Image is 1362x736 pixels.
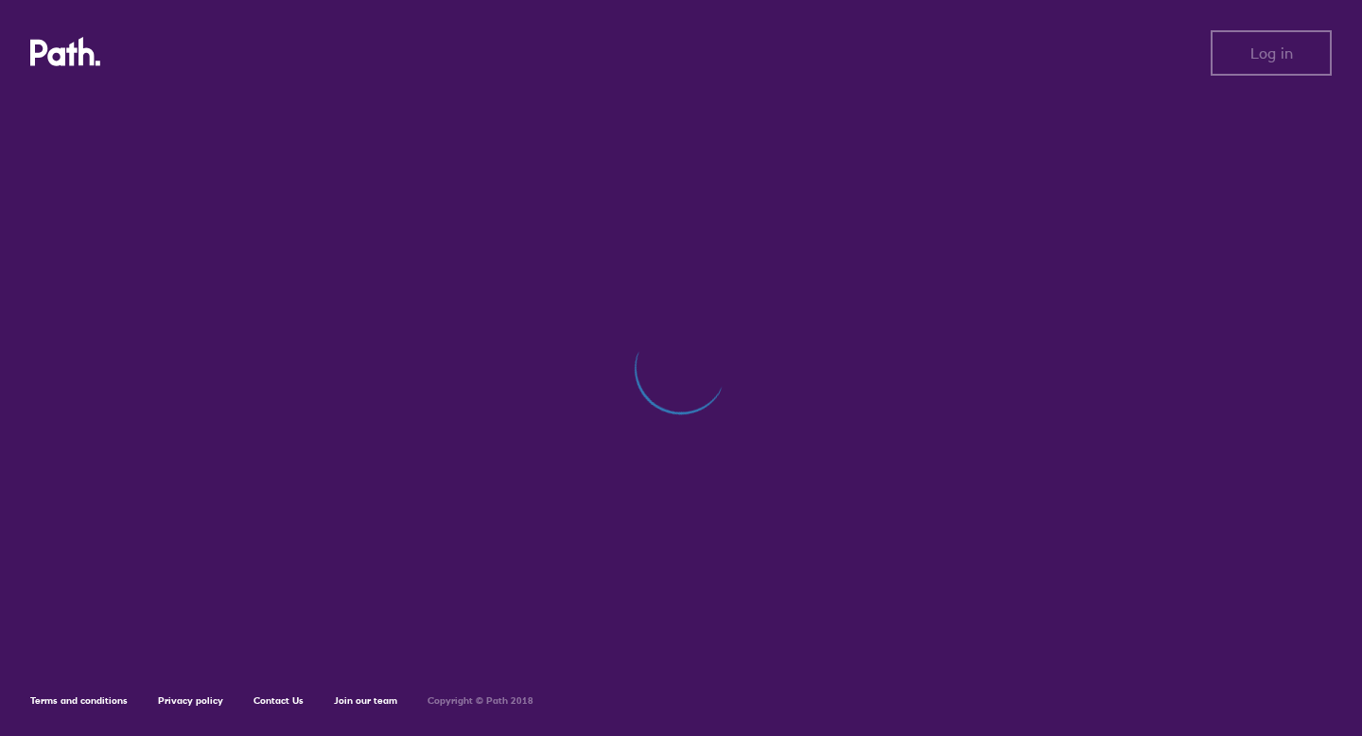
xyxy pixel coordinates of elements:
[158,694,223,707] a: Privacy policy
[428,695,533,707] h6: Copyright © Path 2018
[1211,30,1332,76] button: Log in
[334,694,397,707] a: Join our team
[1250,44,1293,61] span: Log in
[30,694,128,707] a: Terms and conditions
[253,694,304,707] a: Contact Us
